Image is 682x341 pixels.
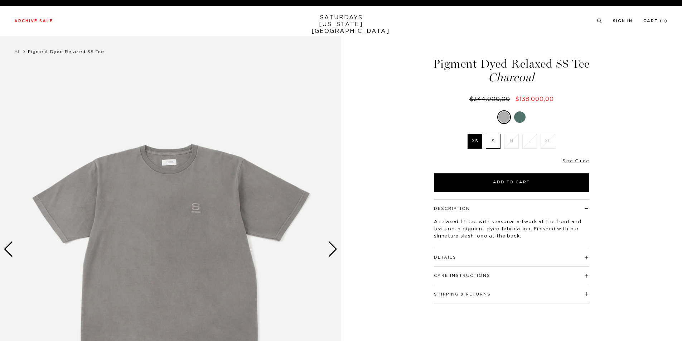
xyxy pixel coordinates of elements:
[28,49,104,54] span: Pigment Dyed Relaxed SS Tee
[434,292,491,296] button: Shipping & Returns
[469,96,513,102] del: $344.000,00
[4,241,13,257] div: Previous slide
[643,19,668,23] a: Cart (0)
[515,96,554,102] span: $138.000,00
[14,49,21,54] a: All
[434,173,589,192] button: Add to Cart
[613,19,633,23] a: Sign In
[328,241,338,257] div: Next slide
[434,218,589,240] p: A relaxed fit tee with seasonal artwork at the front and features a pigment dyed fabrication. Fin...
[433,72,590,83] span: Charcoal
[662,20,665,23] small: 0
[311,14,371,35] a: SATURDAYS[US_STATE][GEOGRAPHIC_DATA]
[434,274,490,278] button: Care Instructions
[434,207,470,211] button: Description
[468,134,482,149] label: XS
[562,159,589,163] a: Size Guide
[434,255,456,259] button: Details
[14,19,53,23] a: Archive Sale
[486,134,500,149] label: S
[433,58,590,83] h1: Pigment Dyed Relaxed SS Tee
